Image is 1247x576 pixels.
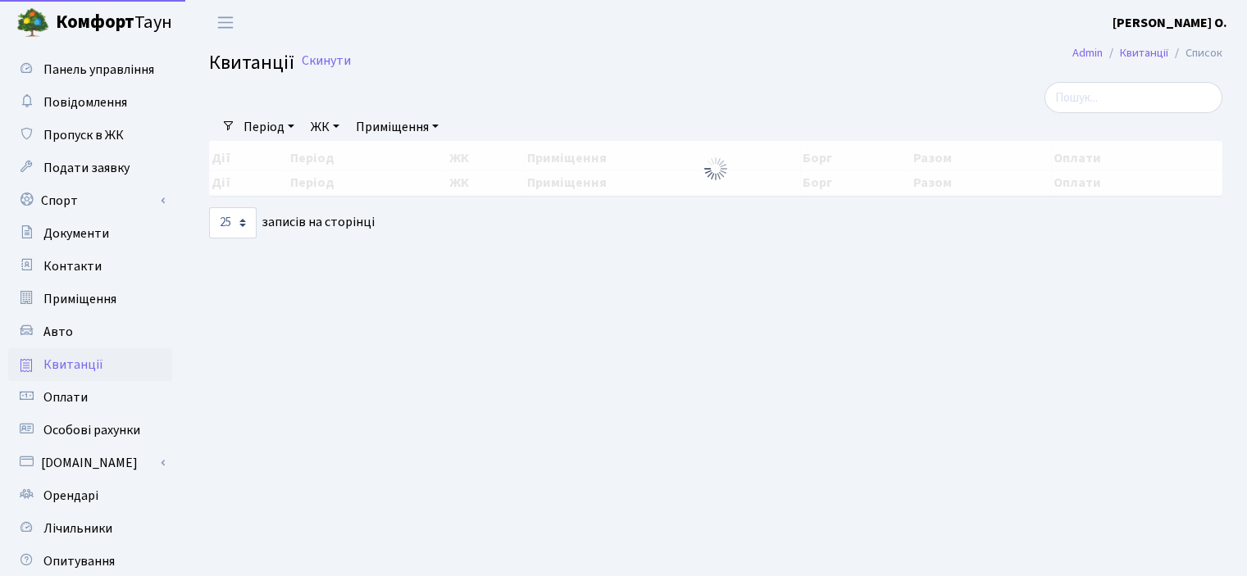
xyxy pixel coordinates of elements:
b: Комфорт [56,9,134,35]
span: Опитування [43,552,115,570]
a: Приміщення [349,113,445,141]
label: записів на сторінці [209,207,375,238]
select: записів на сторінці [209,207,257,238]
span: Контакти [43,257,102,275]
a: Період [237,113,301,141]
a: ЖК [304,113,346,141]
a: Admin [1072,44,1103,61]
a: Спорт [8,184,172,217]
a: [DOMAIN_NAME] [8,447,172,479]
span: Пропуск в ЖК [43,126,124,144]
span: Орендарі [43,487,98,505]
span: Панель управління [43,61,154,79]
a: Повідомлення [8,86,172,119]
span: Лічильники [43,519,112,537]
a: Пропуск в ЖК [8,119,172,152]
a: Лічильники [8,512,172,545]
button: Переключити навігацію [205,9,246,36]
a: Авто [8,315,172,348]
a: Оплати [8,381,172,414]
a: Квитанції [1120,44,1168,61]
a: Квитанції [8,348,172,381]
img: Обробка... [703,156,729,182]
span: Квитанції [209,48,294,77]
a: Особові рахунки [8,414,172,447]
span: Приміщення [43,290,116,308]
b: [PERSON_NAME] О. [1113,14,1227,32]
a: Скинути [302,53,351,69]
a: Документи [8,217,172,250]
input: Пошук... [1044,82,1222,113]
a: [PERSON_NAME] О. [1113,13,1227,33]
a: Орендарі [8,479,172,512]
span: Документи [43,225,109,243]
li: Список [1168,44,1222,62]
a: Контакти [8,250,172,283]
a: Приміщення [8,283,172,315]
span: Оплати [43,388,88,406]
span: Повідомлення [43,93,127,111]
a: Панель управління [8,53,172,86]
a: Подати заявку [8,152,172,184]
span: Квитанції [43,356,103,374]
nav: breadcrumb [1048,36,1247,70]
span: Авто [43,323,73,341]
span: Особові рахунки [43,421,140,439]
img: logo.png [16,7,49,39]
span: Подати заявку [43,159,130,177]
span: Таун [56,9,172,37]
